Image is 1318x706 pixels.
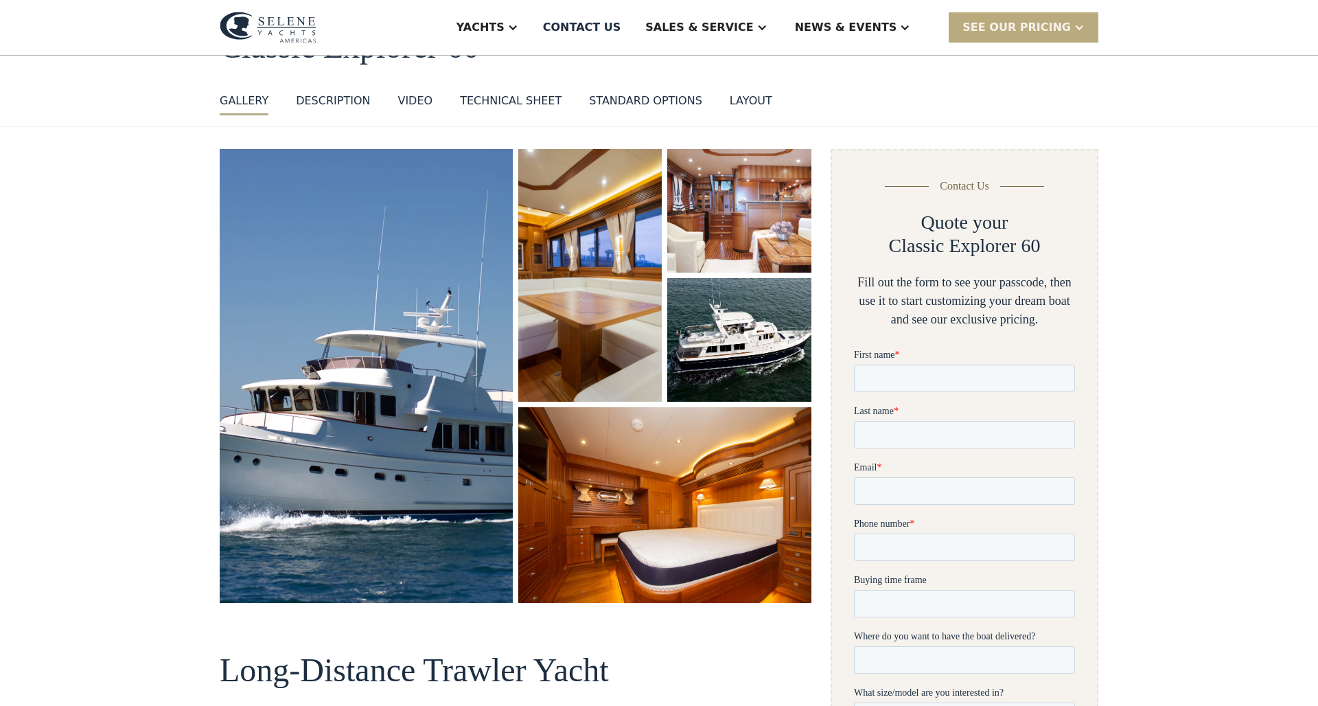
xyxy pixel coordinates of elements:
[589,93,702,109] div: standard options
[518,149,662,402] a: open lightbox
[589,93,702,115] a: standard options
[220,93,268,109] div: GALLERY
[1,468,219,505] span: Tick the box below to receive occasional updates, exclusive offers, and VIP access via text message.
[3,600,12,608] input: I want to subscribe to your Newsletter.Unsubscribe any time by clicking the link at the bottom of...
[730,93,772,109] div: layout
[460,93,562,115] a: Technical sheet
[296,93,370,115] a: DESCRIPTION
[397,93,432,115] a: VIDEO
[296,93,370,109] div: DESCRIPTION
[962,19,1071,36] div: SEE Our Pricing
[397,93,432,109] div: VIDEO
[3,557,12,565] input: Yes, I'd like to receive SMS updates.Reply STOP to unsubscribe at any time.
[460,93,562,109] div: Technical sheet
[220,149,513,603] a: open lightbox
[220,652,811,689] h2: Long-Distance Trawler Yacht
[220,12,316,43] img: logo
[667,149,811,273] a: open lightbox
[949,12,1098,42] div: SEE Our Pricing
[645,19,753,36] div: Sales & Service
[543,19,621,36] div: Contact US
[730,93,772,115] a: layout
[921,211,1008,234] h2: Quote your
[15,557,163,567] strong: Yes, I'd like to receive SMS updates.
[940,178,989,194] div: Contact Us
[456,19,505,36] div: Yachts
[667,278,811,402] a: open lightbox
[220,93,268,115] a: GALLERY
[3,557,211,580] span: Reply STOP to unsubscribe at any time.
[15,600,173,610] strong: I want to subscribe to your Newsletter.
[795,19,897,36] div: News & EVENTS
[854,273,1075,329] div: Fill out the form to see your passcode, then use it to start customizing your dream boat and see ...
[889,234,1041,258] h2: Classic Explorer 60
[3,600,221,635] span: Unsubscribe any time by clicking the link at the bottom of any message
[1,514,213,538] span: We respect your time - only the good stuff, never spam.
[518,407,811,603] a: open lightbox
